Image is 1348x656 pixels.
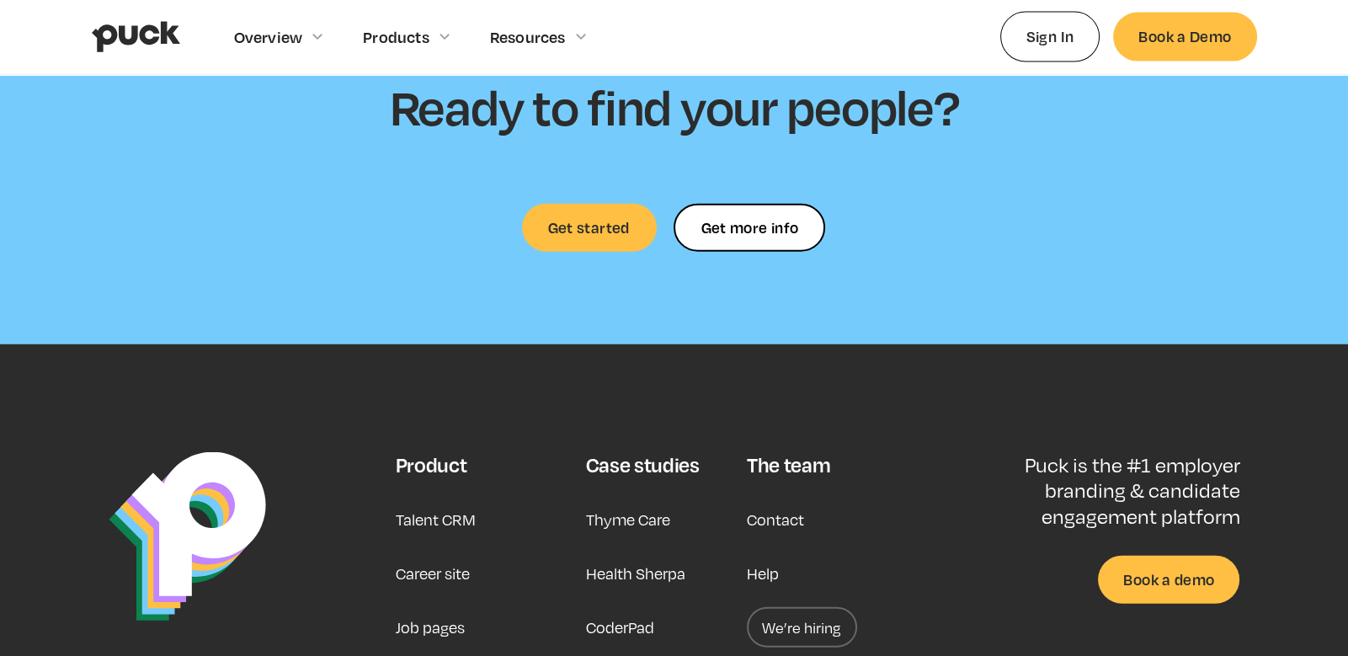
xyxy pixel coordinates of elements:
[395,607,464,648] a: Job pages
[586,553,685,594] a: Health Sherpa
[1098,556,1239,604] a: Book a demo
[109,452,266,621] img: Puck Logo
[395,452,466,477] div: Product
[395,499,475,540] a: Talent CRM
[1000,12,1100,61] a: Sign In
[395,553,469,594] a: Career site
[674,204,825,252] a: Get more info
[1113,13,1256,61] a: Book a Demo
[586,499,670,540] a: Thyme Care
[390,77,959,136] h2: Ready to find your people?
[747,607,857,648] a: We’re hiring
[969,452,1239,529] p: Puck is the #1 employer branding & candidate engagement platform
[674,204,825,252] form: Ready to find your people
[586,452,700,477] div: Case studies
[747,452,830,477] div: The team
[747,499,804,540] a: Contact
[586,607,654,648] a: CoderPad
[363,28,429,46] div: Products
[234,28,303,46] div: Overview
[522,204,657,252] a: Get started
[490,28,566,46] div: Resources
[747,553,779,594] a: Help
